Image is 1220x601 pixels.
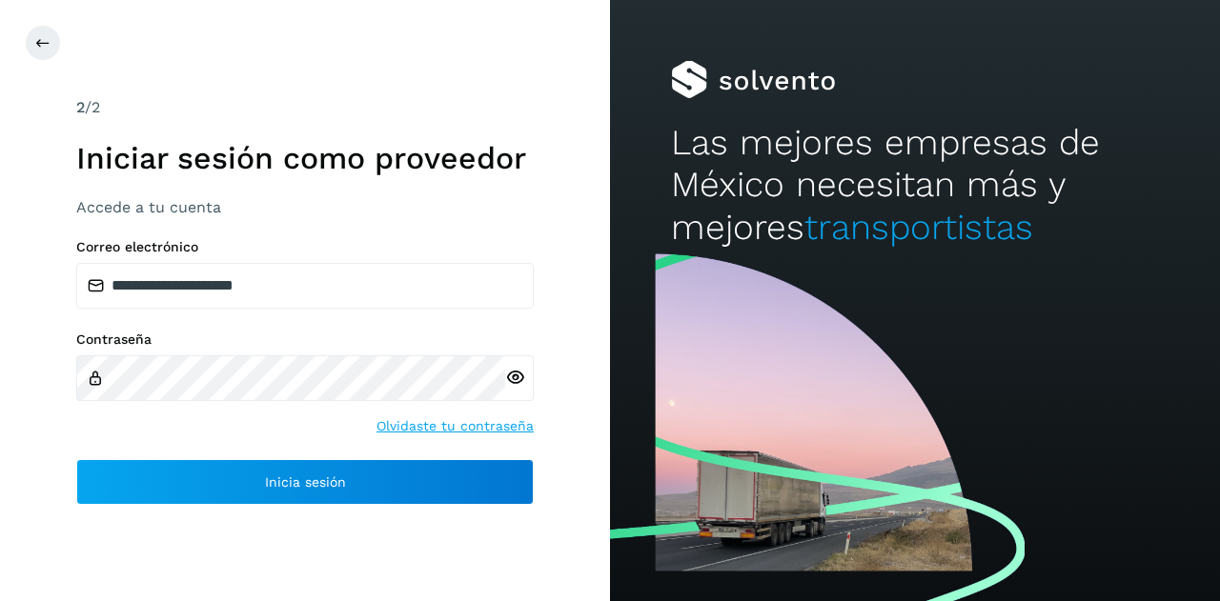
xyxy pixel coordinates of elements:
[76,140,534,176] h1: Iniciar sesión como proveedor
[76,331,534,348] label: Contraseña
[804,207,1033,248] span: transportistas
[76,239,534,255] label: Correo electrónico
[76,96,534,119] div: /2
[76,198,534,216] h3: Accede a tu cuenta
[76,459,534,505] button: Inicia sesión
[76,98,85,116] span: 2
[671,122,1159,249] h2: Las mejores empresas de México necesitan más y mejores
[265,475,346,489] span: Inicia sesión
[376,416,534,436] a: Olvidaste tu contraseña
